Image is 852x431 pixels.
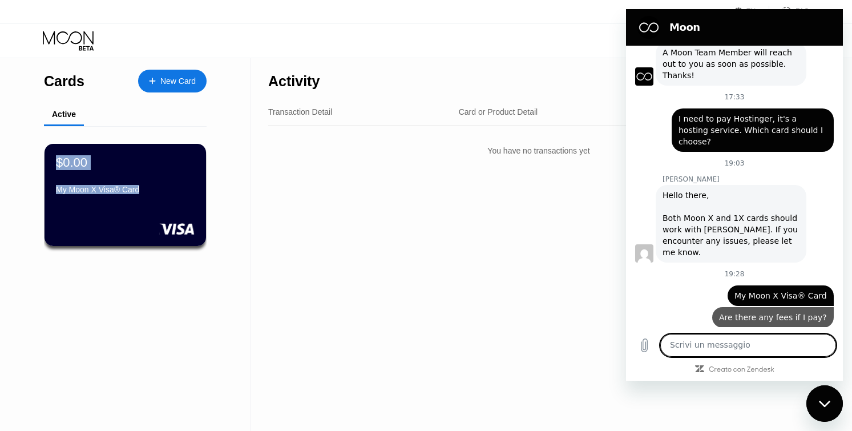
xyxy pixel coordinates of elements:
[734,6,769,17] div: EN
[796,7,809,15] div: FAQ
[138,70,207,92] div: New Card
[52,110,76,119] div: Active
[459,107,538,116] div: Card or Product Detail
[56,185,195,194] div: My Moon X Visa® Card
[45,144,206,246] div: $0.00My Moon X Visa® Card
[44,73,84,90] div: Cards
[160,76,196,86] div: New Card
[268,135,809,167] div: You have no transactions yet
[769,6,809,17] div: FAQ
[268,107,332,116] div: Transaction Detail
[806,385,843,422] iframe: Pulsante per aprire la finestra di messaggistica, conversazione in corso
[626,9,843,381] iframe: Finestra di messaggistica
[746,7,756,15] div: EN
[56,155,87,170] div: $0.00
[268,73,320,90] div: Activity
